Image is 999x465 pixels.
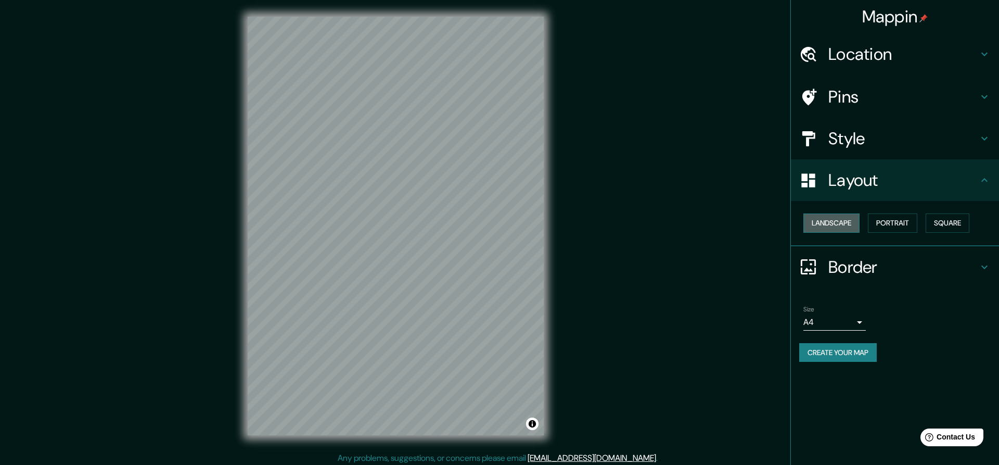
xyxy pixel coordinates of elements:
button: Toggle attribution [526,418,539,430]
h4: Mappin [862,6,928,27]
div: Location [791,33,999,75]
h4: Style [828,128,978,149]
button: Portrait [868,213,917,233]
h4: Border [828,257,978,278]
button: Square [926,213,969,233]
label: Size [803,305,814,313]
div: Style [791,118,999,159]
h4: Layout [828,170,978,191]
div: Pins [791,76,999,118]
div: Border [791,246,999,288]
h4: Location [828,44,978,65]
a: [EMAIL_ADDRESS][DOMAIN_NAME] [528,453,656,463]
div: A4 [803,314,866,331]
canvas: Map [248,17,544,435]
div: Layout [791,159,999,201]
button: Landscape [803,213,860,233]
img: pin-icon.png [919,14,928,22]
button: Create your map [799,343,877,362]
p: Any problems, suggestions, or concerns please email . [338,452,658,464]
h4: Pins [828,86,978,107]
div: . [659,452,661,464]
iframe: Help widget launcher [906,424,988,454]
div: . [658,452,659,464]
